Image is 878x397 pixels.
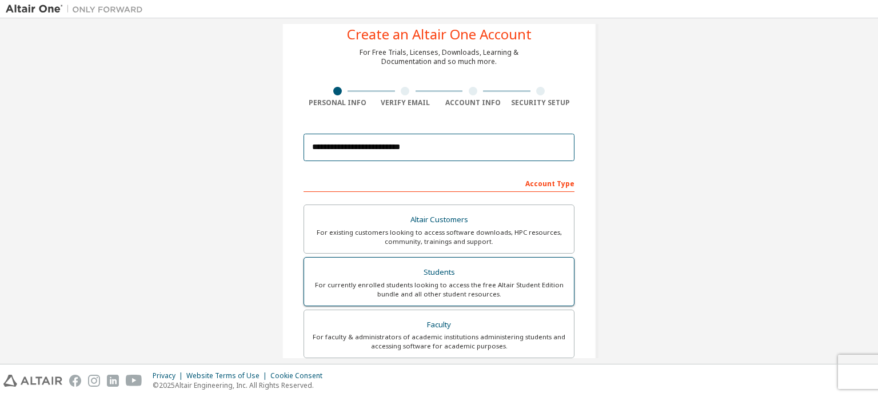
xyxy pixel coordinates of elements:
[69,375,81,387] img: facebook.svg
[372,98,440,107] div: Verify Email
[6,3,149,15] img: Altair One
[270,371,329,380] div: Cookie Consent
[311,317,567,333] div: Faculty
[88,375,100,387] img: instagram.svg
[107,375,119,387] img: linkedin.svg
[311,212,567,228] div: Altair Customers
[304,98,372,107] div: Personal Info
[311,228,567,246] div: For existing customers looking to access software downloads, HPC resources, community, trainings ...
[153,371,186,380] div: Privacy
[311,264,567,280] div: Students
[304,174,574,192] div: Account Type
[360,48,518,66] div: For Free Trials, Licenses, Downloads, Learning & Documentation and so much more.
[439,98,507,107] div: Account Info
[311,332,567,351] div: For faculty & administrators of academic institutions administering students and accessing softwa...
[186,371,270,380] div: Website Terms of Use
[311,280,567,299] div: For currently enrolled students looking to access the free Altair Student Edition bundle and all ...
[153,380,329,390] p: © 2025 Altair Engineering, Inc. All Rights Reserved.
[3,375,62,387] img: altair_logo.svg
[126,375,142,387] img: youtube.svg
[347,27,532,41] div: Create an Altair One Account
[507,98,575,107] div: Security Setup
